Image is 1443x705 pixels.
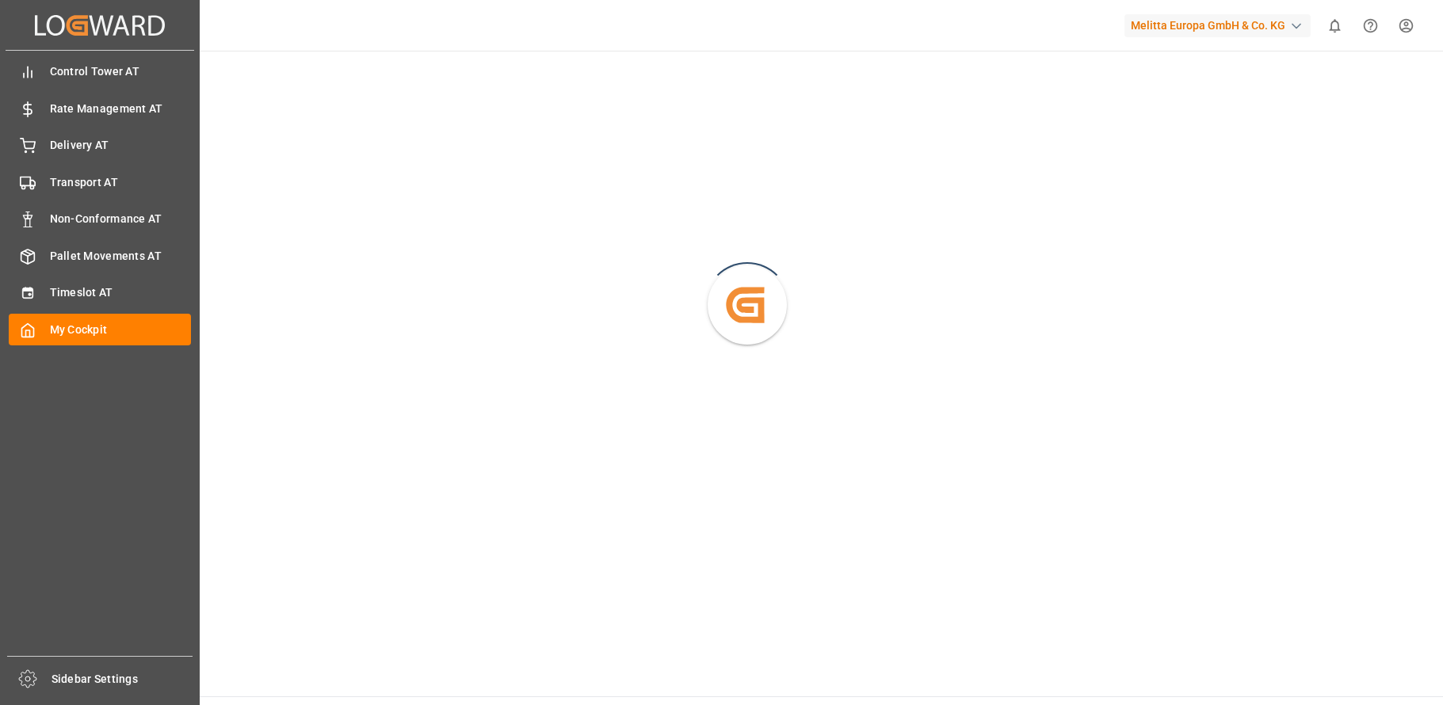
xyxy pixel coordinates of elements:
span: Rate Management AT [50,101,192,117]
a: Pallet Movements AT [9,240,191,271]
a: Timeslot AT [9,277,191,308]
span: Timeslot AT [50,284,192,301]
button: show 0 new notifications [1317,8,1353,44]
a: Non-Conformance AT [9,204,191,234]
a: My Cockpit [9,314,191,345]
a: Transport AT [9,166,191,197]
button: Melitta Europa GmbH & Co. KG [1124,10,1317,40]
span: Non-Conformance AT [50,211,192,227]
span: Transport AT [50,174,192,191]
div: Melitta Europa GmbH & Co. KG [1124,14,1311,37]
span: Control Tower AT [50,63,192,80]
span: Sidebar Settings [52,671,193,688]
button: Help Center [1353,8,1388,44]
span: My Cockpit [50,322,192,338]
a: Delivery AT [9,130,191,161]
a: Rate Management AT [9,93,191,124]
span: Pallet Movements AT [50,248,192,265]
span: Delivery AT [50,137,192,154]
